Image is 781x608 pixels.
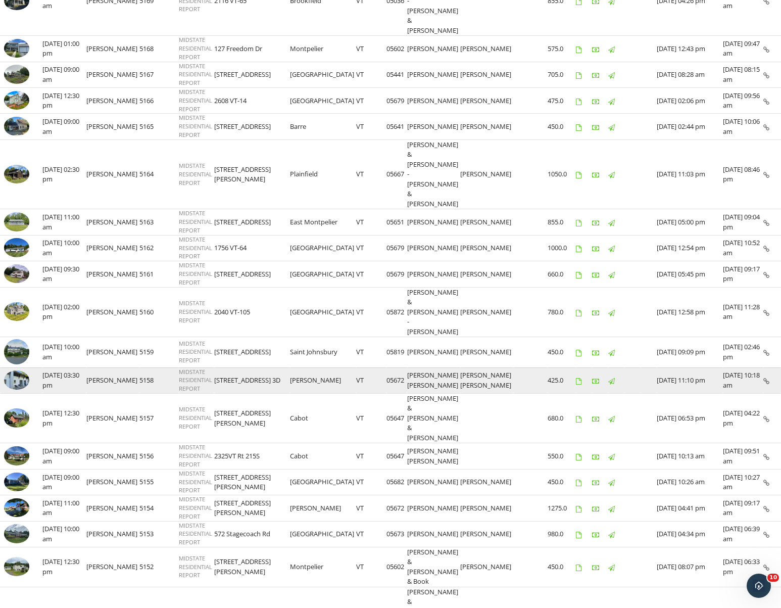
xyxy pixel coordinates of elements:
[214,88,290,114] td: 2608 VT-14
[139,469,179,495] td: 5155
[723,36,763,62] td: [DATE] 09:47 am
[548,114,576,139] td: 450.0
[86,469,139,495] td: [PERSON_NAME]
[407,469,460,495] td: [PERSON_NAME]
[86,114,139,139] td: [PERSON_NAME]
[386,62,407,87] td: 05441
[723,261,763,287] td: [DATE] 09:17 pm
[548,337,576,368] td: 450.0
[460,367,513,393] td: [PERSON_NAME] [PERSON_NAME]
[4,165,29,184] img: 9343181%2Fcover_photos%2F45lElHPlhVG2ymOhFjGP%2Fsmall.jpeg
[86,235,139,261] td: [PERSON_NAME]
[86,287,139,337] td: [PERSON_NAME]
[290,209,356,235] td: East Montpelier
[139,521,179,547] td: 5153
[179,36,212,61] span: MIDSTATE RESIDENTIAL REPORT
[290,287,356,337] td: [GEOGRAPHIC_DATA]
[179,443,212,468] span: MIDSTATE RESIDENTIAL REPORT
[356,469,386,495] td: VT
[386,495,407,521] td: 05672
[139,287,179,337] td: 5160
[86,495,139,521] td: [PERSON_NAME]
[407,114,460,139] td: [PERSON_NAME]
[723,367,763,393] td: [DATE] 10:18 am
[548,495,576,521] td: 1275.0
[386,521,407,547] td: 05673
[356,521,386,547] td: VT
[4,370,29,390] img: 9306475%2Fcover_photos%2FsDuyHL4ciXz4wOZEncop%2Fsmall.jpeg
[407,443,460,469] td: [PERSON_NAME] [PERSON_NAME]
[548,139,576,209] td: 1050.0
[460,235,513,261] td: [PERSON_NAME]
[356,114,386,139] td: VT
[179,299,212,324] span: MIDSTATE RESIDENTIAL REPORT
[657,114,723,139] td: [DATE] 02:44 pm
[42,114,86,139] td: [DATE] 09:00 am
[290,36,356,62] td: Montpelier
[179,470,212,494] span: MIDSTATE RESIDENTIAL REPORT
[460,469,513,495] td: [PERSON_NAME]
[723,393,763,443] td: [DATE] 04:22 pm
[407,521,460,547] td: [PERSON_NAME]
[356,547,386,587] td: VT
[723,114,763,139] td: [DATE] 10:06 am
[407,36,460,62] td: [PERSON_NAME]
[386,88,407,114] td: 05679
[42,139,86,209] td: [DATE] 02:30 pm
[356,209,386,235] td: VT
[460,337,513,368] td: [PERSON_NAME]
[139,36,179,62] td: 5168
[723,88,763,114] td: [DATE] 09:56 am
[657,443,723,469] td: [DATE] 10:13 am
[460,287,513,337] td: [PERSON_NAME]
[42,393,86,443] td: [DATE] 12:30 pm
[139,443,179,469] td: 5156
[4,302,29,321] img: 9293071%2Fcover_photos%2FGdQfWE6FrYLxP9bLXxkR%2Fsmall.webp
[86,393,139,443] td: [PERSON_NAME]
[290,337,356,368] td: Saint Johnsbury
[723,495,763,521] td: [DATE] 09:17 am
[42,36,86,62] td: [DATE] 01:00 pm
[86,139,139,209] td: [PERSON_NAME]
[4,65,29,84] img: 9298102%2Fcover_photos%2FrsbKcvhOz6P2v2VStQXI%2Fsmall.9298102-1756309317620
[139,114,179,139] td: 5165
[139,62,179,87] td: 5167
[407,62,460,87] td: [PERSON_NAME]
[723,521,763,547] td: [DATE] 06:39 am
[214,393,290,443] td: [STREET_ADDRESS][PERSON_NAME]
[290,547,356,587] td: Montpelier
[548,88,576,114] td: 475.0
[723,547,763,587] td: [DATE] 06:33 pm
[386,443,407,469] td: 05647
[4,238,29,257] img: 9266825%2Fcover_photos%2FHgjzDVI3tYy3OBgqPRxZ%2Fsmall.jpeg
[4,498,29,518] img: 9240755%2Fcover_photos%2FyToewMNlADLVtsa1QTSs%2Fsmall.jpeg
[179,114,212,138] span: MIDSTATE RESIDENTIAL REPORT
[356,88,386,114] td: VT
[657,495,723,521] td: [DATE] 04:41 pm
[42,521,86,547] td: [DATE] 10:00 am
[460,261,513,287] td: [PERSON_NAME]
[42,235,86,261] td: [DATE] 10:00 am
[548,209,576,235] td: 855.0
[767,574,779,582] span: 10
[42,209,86,235] td: [DATE] 11:00 am
[657,287,723,337] td: [DATE] 12:58 pm
[179,162,212,186] span: MIDSTATE RESIDENTIAL REPORT
[139,367,179,393] td: 5158
[86,337,139,368] td: [PERSON_NAME]
[356,393,386,443] td: VT
[214,36,290,62] td: 127 Freedom Dr
[356,235,386,261] td: VT
[460,547,513,587] td: [PERSON_NAME]
[548,443,576,469] td: 550.0
[657,393,723,443] td: [DATE] 06:53 pm
[747,574,771,598] iframe: Intercom live chat
[657,88,723,114] td: [DATE] 02:06 pm
[42,495,86,521] td: [DATE] 11:00 am
[460,36,513,62] td: [PERSON_NAME]
[4,91,29,110] img: 9322428%2Fcover_photos%2Fal3jGyoiJkv7LLMwHlJw%2Fsmall.webp
[356,36,386,62] td: VT
[386,367,407,393] td: 05672
[179,261,212,286] span: MIDSTATE RESIDENTIAL REPORT
[407,88,460,114] td: [PERSON_NAME]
